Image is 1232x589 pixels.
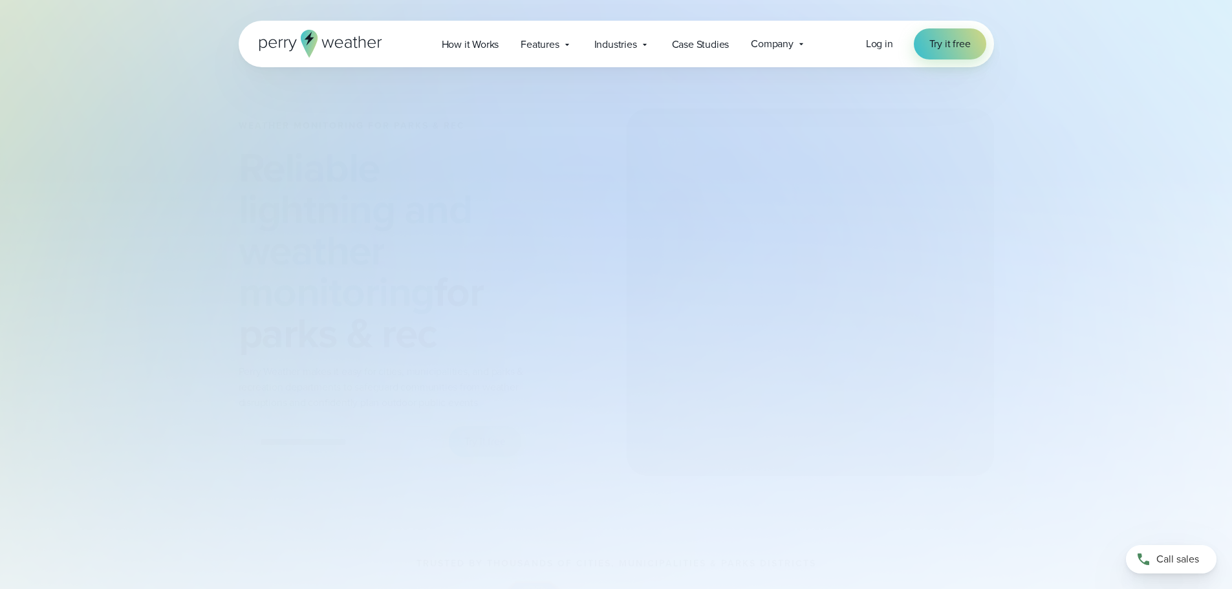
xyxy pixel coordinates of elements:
[866,36,893,51] span: Log in
[521,37,559,52] span: Features
[431,31,510,58] a: How it Works
[929,36,971,52] span: Try it free
[594,37,637,52] span: Industries
[442,37,499,52] span: How it Works
[672,37,729,52] span: Case Studies
[914,28,986,59] a: Try it free
[1156,552,1199,567] span: Call sales
[1126,545,1216,573] a: Call sales
[661,31,740,58] a: Case Studies
[751,36,794,52] span: Company
[866,36,893,52] a: Log in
